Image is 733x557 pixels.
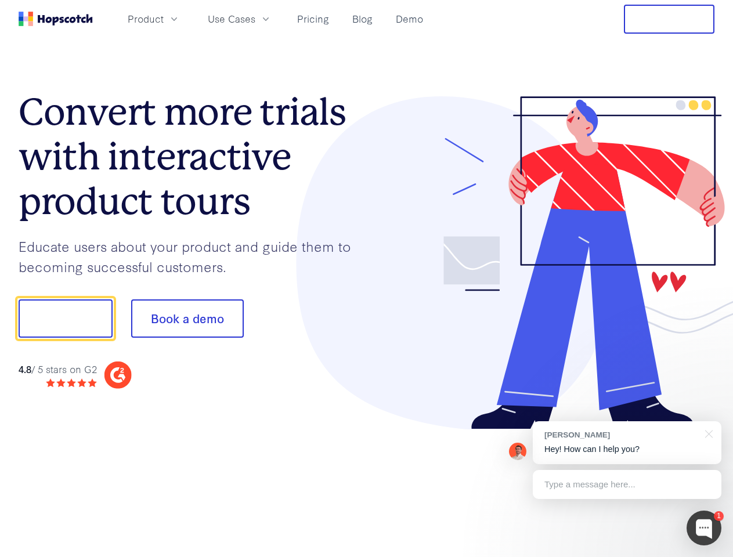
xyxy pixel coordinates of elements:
a: Demo [391,9,428,28]
a: Blog [348,9,377,28]
a: Home [19,12,93,26]
div: Type a message here... [533,470,721,499]
p: Hey! How can I help you? [544,443,710,455]
button: Free Trial [624,5,714,34]
button: Product [121,9,187,28]
strong: 4.8 [19,362,31,375]
div: [PERSON_NAME] [544,429,698,440]
span: Product [128,12,164,26]
div: / 5 stars on G2 [19,362,97,377]
span: Use Cases [208,12,255,26]
a: Pricing [293,9,334,28]
div: 1 [714,511,724,521]
button: Book a demo [131,299,244,338]
img: Mark Spera [509,443,526,460]
button: Use Cases [201,9,279,28]
button: Show me! [19,299,113,338]
p: Educate users about your product and guide them to becoming successful customers. [19,236,367,276]
h1: Convert more trials with interactive product tours [19,90,367,223]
